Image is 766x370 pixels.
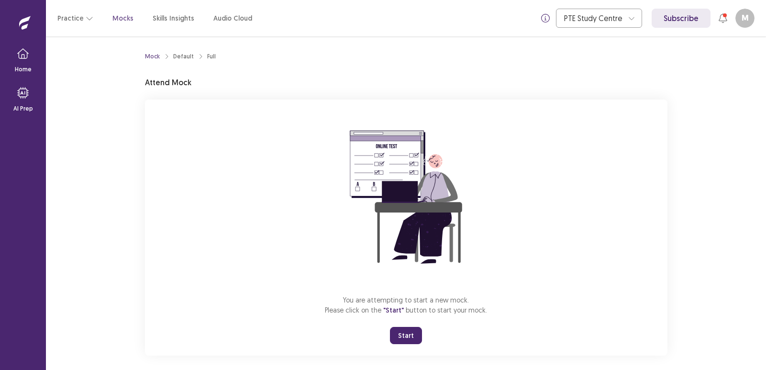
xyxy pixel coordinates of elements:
[145,77,191,88] p: Attend Mock
[15,65,32,74] p: Home
[112,13,133,23] a: Mocks
[652,9,710,28] a: Subscribe
[320,111,492,283] img: attend-mock
[390,327,422,344] button: Start
[207,52,216,61] div: Full
[145,52,160,61] a: Mock
[13,104,33,113] p: AI Prep
[564,9,623,27] div: PTE Study Centre
[383,306,404,314] span: "Start"
[173,52,194,61] div: Default
[213,13,252,23] a: Audio Cloud
[57,10,93,27] button: Practice
[153,13,194,23] a: Skills Insights
[145,52,216,61] nav: breadcrumb
[735,9,755,28] button: M
[325,295,487,315] p: You are attempting to start a new mock. Please click on the button to start your mock.
[537,10,554,27] button: info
